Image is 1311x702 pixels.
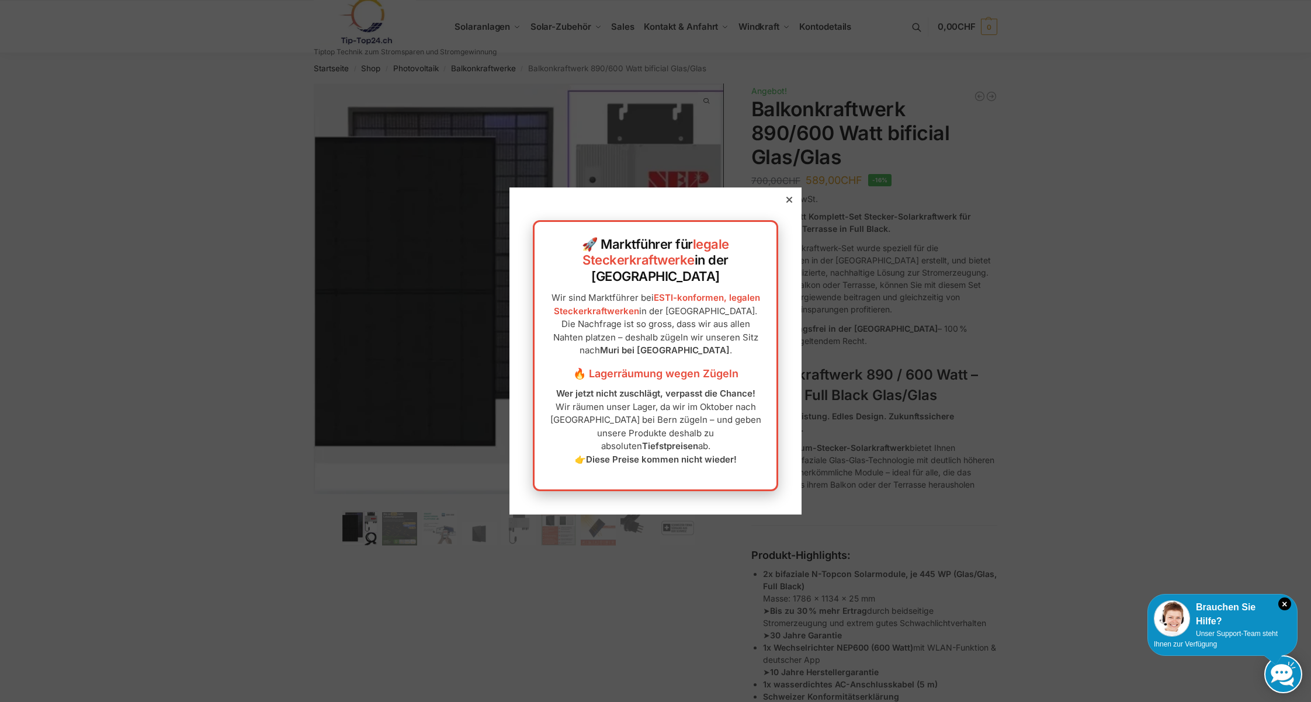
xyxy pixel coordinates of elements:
div: Brauchen Sie Hilfe? [1154,600,1291,628]
strong: Diese Preise kommen nicht wieder! [586,454,737,465]
img: Customer service [1154,600,1190,637]
h3: 🔥 Lagerräumung wegen Zügeln [546,366,765,381]
h2: 🚀 Marktführer für in der [GEOGRAPHIC_DATA] [546,237,765,285]
i: Schließen [1278,597,1291,610]
strong: Tiefstpreisen [642,440,698,451]
strong: Wer jetzt nicht zuschlägt, verpasst die Chance! [556,388,755,399]
strong: Muri bei [GEOGRAPHIC_DATA] [600,345,730,356]
p: Wir räumen unser Lager, da wir im Oktober nach [GEOGRAPHIC_DATA] bei Bern zügeln – und geben unse... [546,387,765,466]
a: legale Steckerkraftwerke [582,237,729,268]
a: ESTI-konformen, legalen Steckerkraftwerken [554,292,760,317]
span: Unser Support-Team steht Ihnen zur Verfügung [1154,630,1278,648]
p: Wir sind Marktführer bei in der [GEOGRAPHIC_DATA]. Die Nachfrage ist so gross, dass wir aus allen... [546,291,765,357]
